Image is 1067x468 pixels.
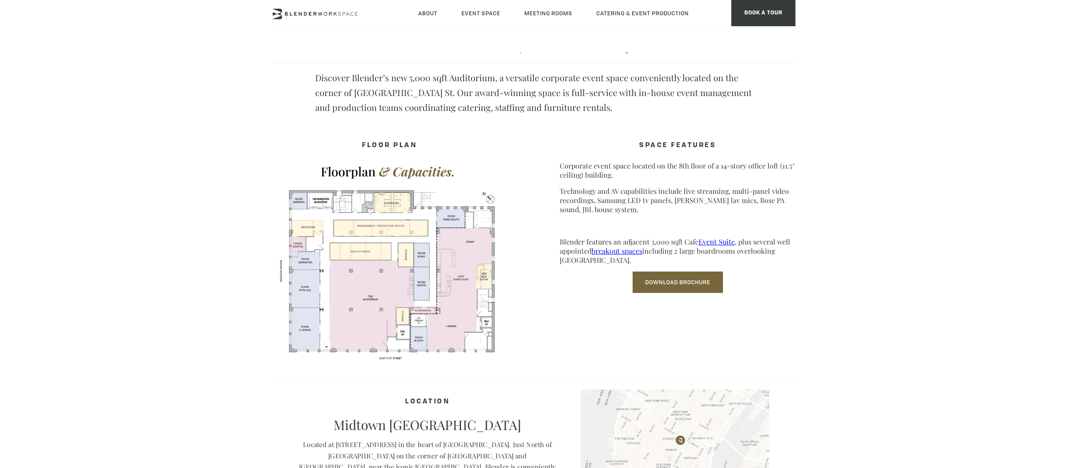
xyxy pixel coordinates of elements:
iframe: Chat Widget [1023,426,1067,468]
a: breakout spaces [592,246,642,255]
span: 250 [412,42,428,56]
p: Blender features an adjacent 3,000 sqft Cafe , plus several well appointed including 2 large boar... [560,237,795,265]
h4: FLOOR PLAN [272,138,507,154]
span: 5,000 sqft [492,42,528,56]
img: FLOORPLAN-Screenshot-2025.png [272,158,507,362]
a: Event Suite [699,237,735,246]
h4: SPACE FEATURES [560,138,795,154]
p: Midtown [GEOGRAPHIC_DATA] [298,417,557,433]
span: 2 hr min. [550,42,581,56]
span: 350 [451,42,468,56]
p: Corporate event space located on the 8th floor of a 14-story office loft (11.5′ ceiling) building. [560,161,795,179]
span: starting at $350/hr [602,42,665,56]
a: Download Brochure [633,272,723,293]
p: Discover Blender’s new 5,000 sqft Auditorium, a versatile corporate event space conveniently loca... [315,70,752,115]
h4: Location [298,394,557,410]
p: Technology and AV capabilities include live streaming, multi-panel video recordings, Samsung LED ... [560,186,795,214]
